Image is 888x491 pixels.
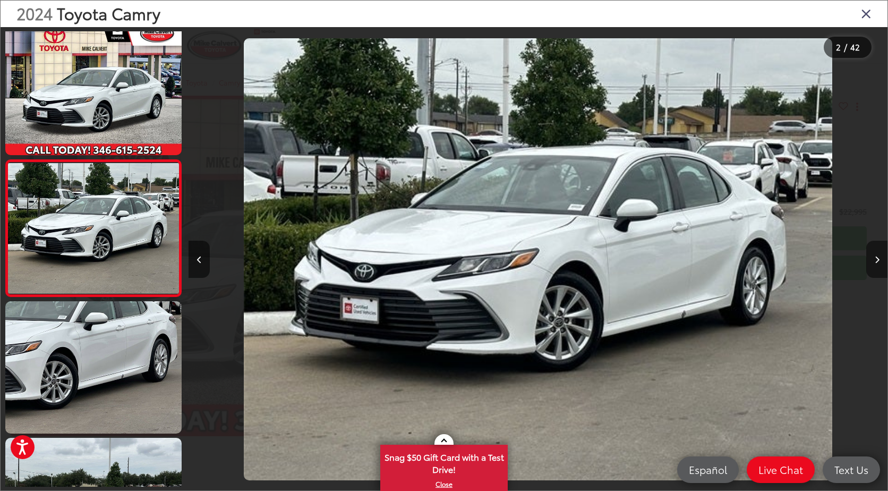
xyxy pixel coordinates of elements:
span: 2 [836,41,841,53]
span: Live Chat [753,463,808,476]
img: 2024 Toyota Camry LE [6,163,181,293]
span: / [843,44,848,51]
button: Previous image [189,241,210,278]
span: Toyota Camry [57,2,160,24]
i: Close gallery [861,6,872,20]
span: Text Us [829,463,874,476]
div: 2024 Toyota Camry LE 1 [189,38,887,480]
img: 2024 Toyota Camry LE [4,22,184,157]
span: Snag $50 Gift Card with a Test Drive! [381,446,507,478]
span: 42 [850,41,860,53]
span: Español [684,463,732,476]
span: 2024 [16,2,53,24]
a: Español [677,456,739,483]
button: Next image [866,241,887,278]
a: Live Chat [747,456,815,483]
a: Text Us [823,456,880,483]
img: 2024 Toyota Camry LE [244,38,833,480]
img: 2024 Toyota Camry LE [4,300,184,435]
